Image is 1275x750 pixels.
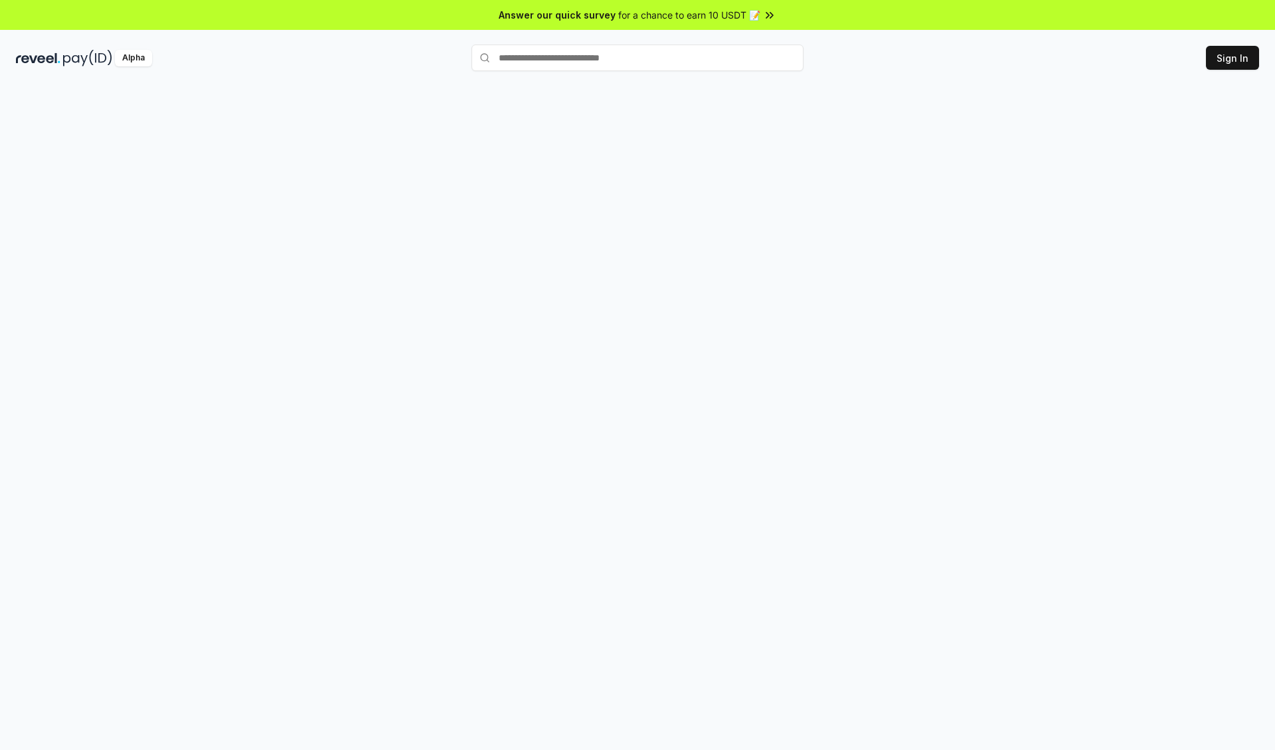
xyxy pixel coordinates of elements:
button: Sign In [1206,46,1259,70]
span: for a chance to earn 10 USDT 📝 [618,8,760,22]
img: pay_id [63,50,112,66]
div: Alpha [115,50,152,66]
img: reveel_dark [16,50,60,66]
span: Answer our quick survey [499,8,616,22]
